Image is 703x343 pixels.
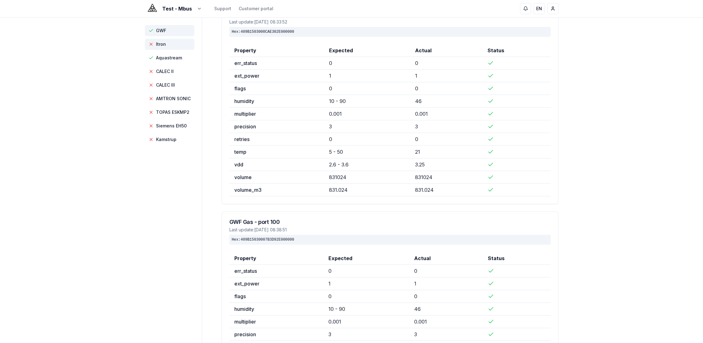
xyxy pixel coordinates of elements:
[324,108,410,120] td: 0.001
[323,265,409,277] td: 0
[410,120,483,133] td: 3
[229,133,324,146] td: retries
[409,315,483,328] td: 0.001
[323,277,409,290] td: 1
[156,96,191,102] span: AMTRON SONIC
[324,133,410,146] td: 0
[156,41,166,47] span: Itron
[410,184,483,196] td: 831.024
[229,328,324,341] td: precision
[409,277,483,290] td: 1
[156,123,187,129] span: Siemens EH50
[229,252,324,265] th: Property
[410,133,483,146] td: 0
[410,57,483,70] td: 0
[162,5,192,12] span: Test - Mbus
[324,70,410,82] td: 1
[229,265,324,277] td: err_status
[156,28,166,34] span: GWF
[410,108,483,120] td: 0.001
[534,3,545,14] button: EN
[410,171,483,184] td: 831024
[229,44,324,57] th: Property
[239,6,273,12] a: Customer portal
[409,265,483,277] td: 0
[409,328,483,341] td: 3
[409,290,483,303] td: 0
[483,44,550,57] th: Status
[323,303,409,315] td: 10 - 90
[324,57,410,70] td: 0
[229,235,551,245] div: Hex: 409B15030007B3D92E000000
[324,171,410,184] td: 831024
[156,136,176,143] span: Kamstrup
[324,44,410,57] th: Expected
[229,303,324,315] td: humidity
[229,82,324,95] td: flags
[156,55,182,61] span: Aquastream
[410,95,483,108] td: 46
[324,95,410,108] td: 10 - 90
[410,70,483,82] td: 1
[323,290,409,303] td: 0
[536,6,542,12] span: EN
[229,70,324,82] td: ext_power
[145,5,202,12] button: Test - Mbus
[323,252,409,265] th: Expected
[229,219,551,225] h3: GWF Gas - port 100
[324,158,410,171] td: 2.6 - 3.6
[229,19,551,25] div: Last update: [DATE] 08:33:52
[229,146,324,158] td: temp
[229,27,551,37] div: Hex: 409B1503000CAE302E000000
[323,315,409,328] td: 0.001
[229,315,324,328] td: multiplier
[156,109,189,115] span: TOPAS ESKMP2
[410,146,483,158] td: 21
[409,252,483,265] th: Actual
[229,158,324,171] td: vdd
[229,184,324,196] td: volume_m3
[409,303,483,315] td: 46
[229,277,324,290] td: ext_power
[229,227,551,233] div: Last update: [DATE] 08:38:51
[324,184,410,196] td: 831.024
[324,82,410,95] td: 0
[324,120,410,133] td: 3
[229,57,324,70] td: err_status
[156,82,175,88] span: CALEC III
[229,290,324,303] td: flags
[410,158,483,171] td: 3.25
[323,328,409,341] td: 3
[483,252,550,265] th: Status
[214,6,231,12] a: Support
[410,82,483,95] td: 0
[324,146,410,158] td: 5 - 50
[229,95,324,108] td: humidity
[229,108,324,120] td: multiplier
[229,120,324,133] td: precision
[229,171,324,184] td: volume
[156,68,174,75] span: CALEC II
[410,44,483,57] th: Actual
[145,1,160,16] img: Evoly Logo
